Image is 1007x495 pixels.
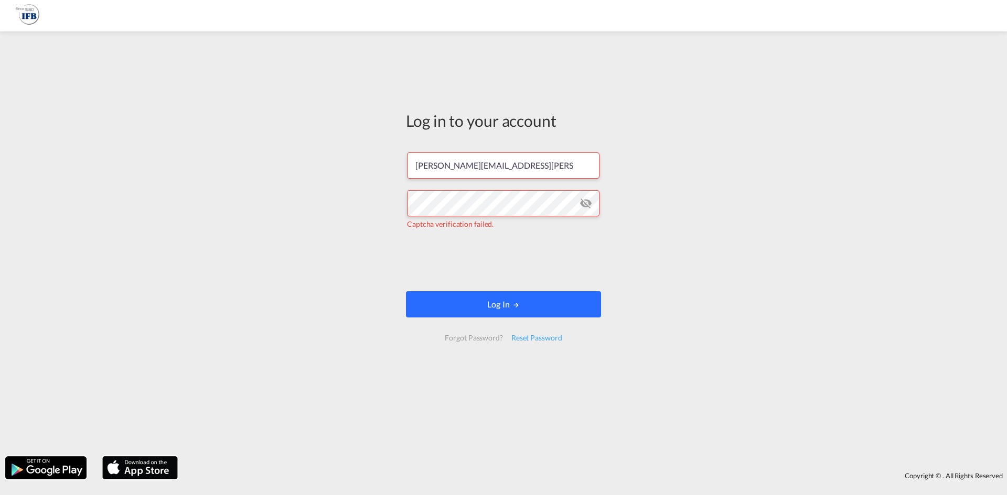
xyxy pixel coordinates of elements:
div: Log in to your account [406,109,601,131]
img: google.png [4,455,88,480]
md-icon: icon-eye-off [580,197,592,210]
iframe: reCAPTCHA [424,240,583,281]
input: Enter email/phone number [407,152,599,179]
button: LOGIN [406,291,601,317]
div: Forgot Password? [441,328,507,347]
img: 1f261f00256b11eeaf3d89493e6660f9.png [16,4,39,28]
img: apple.png [101,455,179,480]
div: Reset Password [507,328,566,347]
div: Copyright © . All Rights Reserved [183,467,1007,485]
span: Captcha verification failed. [407,219,494,228]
